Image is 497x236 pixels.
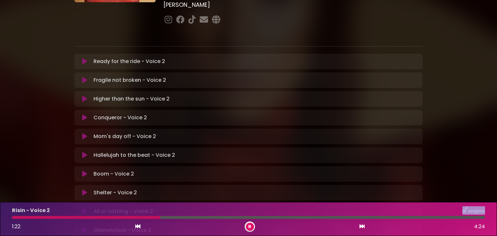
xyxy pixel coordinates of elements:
[94,58,165,65] p: Ready for the ride - Voice 2
[94,189,137,197] p: Shelter - Voice 2
[94,133,156,140] p: Mom's day off - Voice 2
[94,151,175,159] p: Hallelujah to the beat - Voice 2
[94,95,170,103] p: Higher than the sun - Voice 2
[94,170,134,178] p: Boom - Voice 2
[94,114,147,122] p: Conqueror - Voice 2
[12,207,50,214] p: Risin - Voice 2
[163,1,423,8] h3: [PERSON_NAME]
[94,76,166,84] p: Fragile not broken - Voice 2
[12,223,20,230] span: 1:22
[462,206,485,215] img: songbox-logo-white.png
[474,223,485,231] span: 4:24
